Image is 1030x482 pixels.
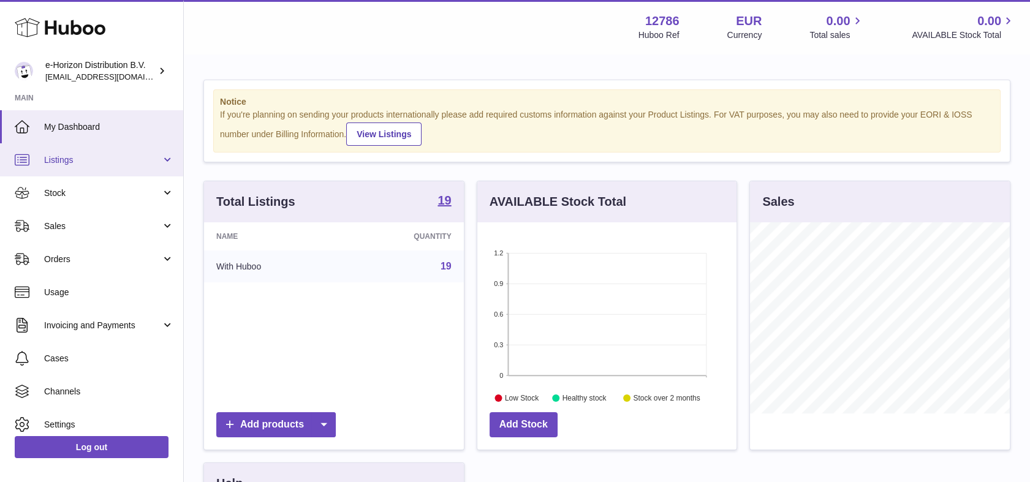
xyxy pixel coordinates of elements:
[15,62,33,80] img: internalAdmin-12786@internal.huboo.com
[912,29,1015,41] span: AVAILABLE Stock Total
[490,412,558,437] a: Add Stock
[727,29,762,41] div: Currency
[762,194,794,210] h3: Sales
[809,13,864,41] a: 0.00 Total sales
[15,436,169,458] a: Log out
[44,320,161,331] span: Invoicing and Payments
[809,29,864,41] span: Total sales
[220,109,994,146] div: If you're planning on sending your products internationally please add required customs informati...
[494,341,503,348] text: 0.3
[645,13,680,29] strong: 12786
[341,222,463,250] th: Quantity
[216,194,295,210] h3: Total Listings
[44,220,161,232] span: Sales
[499,372,503,379] text: 0
[216,412,336,437] a: Add products
[437,194,451,206] strong: 19
[44,154,161,166] span: Listings
[441,261,452,271] a: 19
[44,419,174,431] span: Settings
[44,386,174,397] span: Channels
[44,121,174,133] span: My Dashboard
[505,394,539,402] text: Low Stock
[346,122,422,146] a: View Listings
[562,394,607,402] text: Healthy stock
[490,194,626,210] h3: AVAILABLE Stock Total
[827,13,850,29] span: 0.00
[437,194,451,209] a: 19
[45,59,156,83] div: e-Horizon Distribution B.V.
[494,311,503,318] text: 0.6
[204,250,341,282] td: With Huboo
[633,394,700,402] text: Stock over 2 months
[204,222,341,250] th: Name
[44,187,161,199] span: Stock
[912,13,1015,41] a: 0.00 AVAILABLE Stock Total
[494,280,503,287] text: 0.9
[44,254,161,265] span: Orders
[494,249,503,257] text: 1.2
[977,13,1001,29] span: 0.00
[638,29,680,41] div: Huboo Ref
[44,287,174,298] span: Usage
[736,13,762,29] strong: EUR
[45,72,180,81] span: [EMAIL_ADDRESS][DOMAIN_NAME]
[44,353,174,364] span: Cases
[220,96,994,108] strong: Notice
